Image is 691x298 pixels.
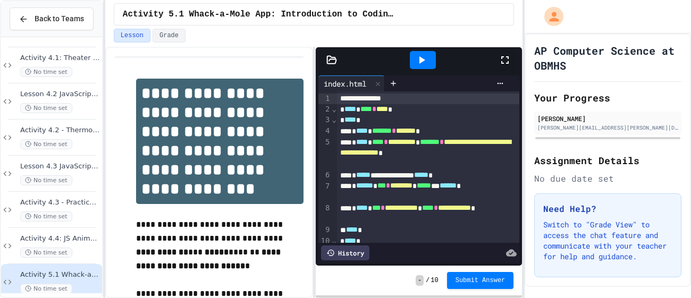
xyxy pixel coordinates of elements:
span: Fold line [331,236,336,245]
span: Back to Teams [35,13,84,24]
span: No time set [20,139,72,149]
div: 4 [318,126,332,137]
button: Back to Teams [10,7,94,30]
div: 2 [318,104,332,115]
span: Activity 4.3 - Practice: Kitty App [20,198,100,207]
div: History [321,245,369,260]
h2: Assignment Details [534,153,681,168]
div: 10 [318,236,332,247]
div: 5 [318,137,332,170]
div: No due date set [534,172,681,185]
span: No time set [20,175,72,185]
span: Lesson 4.2 JavaScript Loops (Iteration) [20,90,100,99]
h3: Need Help? [543,202,672,215]
button: Lesson [114,29,150,42]
h1: AP Computer Science at OBMHS [534,43,681,73]
span: No time set [20,248,72,258]
span: Submit Answer [456,276,505,285]
div: [PERSON_NAME][EMAIL_ADDRESS][PERSON_NAME][DOMAIN_NAME] [537,124,678,132]
div: 3 [318,115,332,126]
span: Lesson 4.3 JavaScript Errors [20,162,100,171]
h2: Your Progress [534,90,681,105]
div: 1 [318,93,332,104]
span: / [426,276,429,285]
div: 8 [318,203,332,225]
span: Activity 5.1 Whack-a-Mole App: Introduction to Coding a Complete Create Performance Task [123,8,395,21]
div: 6 [318,170,332,181]
div: My Account [533,4,566,29]
div: 9 [318,225,332,236]
p: Switch to "Grade View" to access the chat feature and communicate with your teacher for help and ... [543,219,672,262]
div: 7 [318,181,332,203]
span: - [416,275,424,286]
span: Fold line [331,115,336,124]
span: Activity 4.2 - Thermostat App Create Variables and Conditionals [20,126,100,135]
div: index.html [318,75,385,91]
span: No time set [20,67,72,77]
button: Grade [153,29,186,42]
span: No time set [20,103,72,113]
span: Activity 5.1 Whack-a-Mole App: Introduction to Coding a Complete Create Performance Task [20,270,100,279]
div: index.html [318,78,372,89]
span: Fold line [331,105,336,113]
span: Activity 4.1: Theater Admission App [20,54,100,63]
div: [PERSON_NAME] [537,114,678,123]
span: No time set [20,211,72,222]
button: Submit Answer [447,272,514,289]
span: No time set [20,284,72,294]
span: Activity 4.4: JS Animation Coding Practice [20,234,100,243]
span: 10 [431,276,438,285]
